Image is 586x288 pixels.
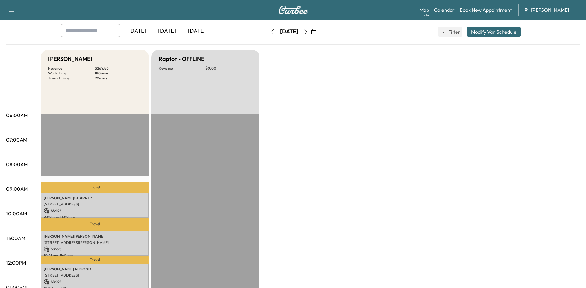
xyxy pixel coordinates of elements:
p: 10:00AM [6,210,27,217]
p: 09:00AM [6,185,28,193]
p: [PERSON_NAME] [PERSON_NAME] [44,234,146,239]
p: 12:00PM [6,259,26,266]
button: Filter [438,27,462,37]
div: [DATE] [280,28,298,36]
h5: Raptor - OFFLINE [159,55,204,63]
div: Beta [423,13,429,17]
p: Travel [41,256,149,264]
p: $ 0.00 [205,66,252,71]
p: $ 269.85 [95,66,141,71]
p: 92 mins [95,76,141,81]
p: 07:00AM [6,136,27,143]
span: [PERSON_NAME] [531,6,569,14]
p: 06:00AM [6,112,28,119]
p: Transit Time [48,76,95,81]
p: [PERSON_NAME] CHARNEY [44,196,146,201]
p: $ 89.95 [44,246,146,252]
p: Travel [41,218,149,231]
p: 11:00AM [6,235,25,242]
p: 9:09 am - 10:09 am [44,215,146,220]
p: Travel [41,182,149,193]
span: Filter [448,28,459,36]
p: $ 89.95 [44,208,146,214]
a: MapBeta [419,6,429,14]
a: Calendar [434,6,455,14]
div: [DATE] [152,24,182,38]
p: 10:41 am - 11:41 am [44,253,146,258]
p: 08:00AM [6,161,28,168]
p: [STREET_ADDRESS] [44,273,146,278]
div: [DATE] [123,24,152,38]
p: 180 mins [95,71,141,76]
p: Work Time [48,71,95,76]
h5: [PERSON_NAME] [48,55,92,63]
div: [DATE] [182,24,212,38]
p: [PERSON_NAME] ALMOND [44,267,146,272]
p: [STREET_ADDRESS] [44,202,146,207]
p: Revenue [159,66,205,71]
button: Modify Van Schedule [467,27,521,37]
a: Book New Appointment [460,6,512,14]
p: Revenue [48,66,95,71]
img: Curbee Logo [278,6,308,14]
p: [STREET_ADDRESS][PERSON_NAME] [44,240,146,245]
p: $ 89.95 [44,279,146,285]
